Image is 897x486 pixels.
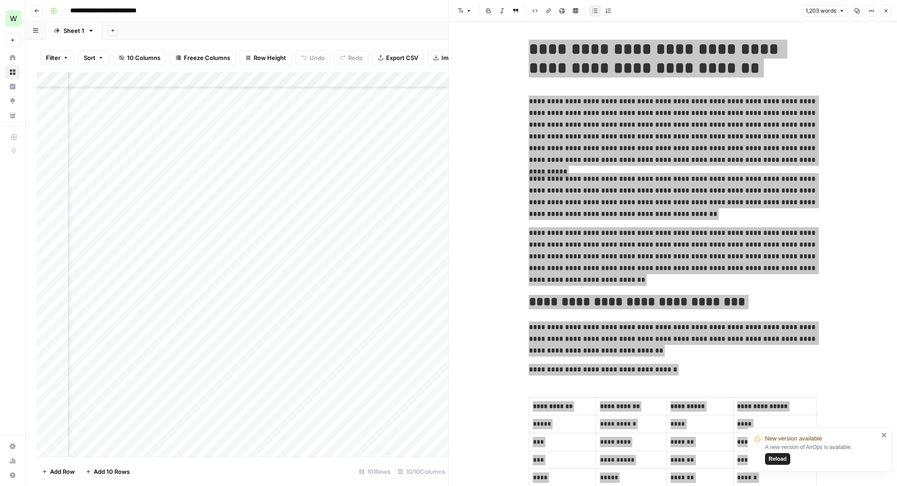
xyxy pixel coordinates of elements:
[170,50,236,65] button: Freeze Columns
[127,53,160,62] span: 10 Columns
[769,455,787,463] span: Reload
[806,7,836,15] span: 1,203 words
[5,50,20,65] a: Home
[372,50,424,65] button: Export CSV
[394,464,449,479] div: 10/10 Columns
[36,464,80,479] button: Add Row
[310,53,325,62] span: Undo
[765,443,879,465] div: A new version of AirOps is available.
[46,22,102,40] a: Sheet 1
[5,439,20,454] a: Settings
[240,50,292,65] button: Row Height
[5,7,20,30] button: Workspace: Workspace1
[5,468,20,482] button: Help + Support
[386,53,418,62] span: Export CSV
[881,431,888,439] button: close
[113,50,166,65] button: 10 Columns
[355,464,394,479] div: 101 Rows
[78,50,109,65] button: Sort
[334,50,369,65] button: Redo
[801,5,848,17] button: 1,203 words
[84,53,96,62] span: Sort
[5,94,20,108] a: Opportunities
[50,467,75,476] span: Add Row
[765,434,822,443] span: New version available
[80,464,135,479] button: Add 10 Rows
[348,53,363,62] span: Redo
[10,13,17,24] span: W
[254,53,286,62] span: Row Height
[5,79,20,94] a: Insights
[5,65,20,79] a: Browse
[46,53,60,62] span: Filter
[184,53,230,62] span: Freeze Columns
[296,50,331,65] button: Undo
[5,454,20,468] a: Usage
[40,50,74,65] button: Filter
[428,50,480,65] button: Import CSV
[5,108,20,123] a: Your Data
[94,467,130,476] span: Add 10 Rows
[64,26,84,35] div: Sheet 1
[765,453,790,465] button: Reload
[442,53,474,62] span: Import CSV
